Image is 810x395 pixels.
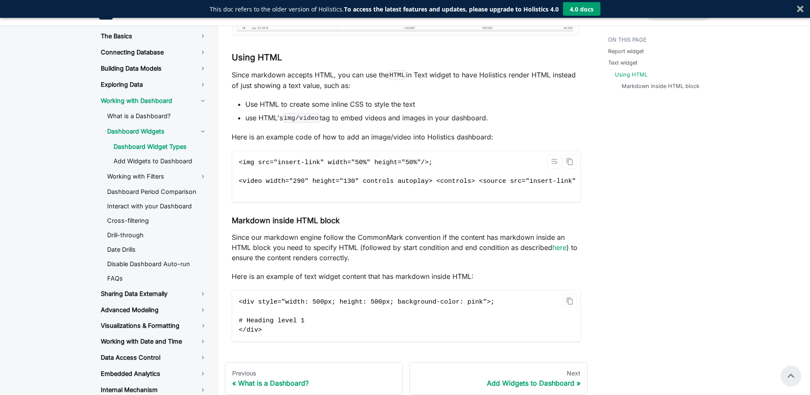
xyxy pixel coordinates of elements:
[100,169,214,184] a: Working with Filters
[232,52,581,63] h3: Using HTML
[94,61,214,76] a: Building Data Models
[232,271,581,281] p: Here is an example of text widget content that has markdown inside HTML:
[608,47,644,55] a: Report widget
[94,29,214,43] a: The Basics
[100,258,214,270] a: Disable Dashboard Auto-run
[417,369,580,377] div: Next
[239,317,305,324] span: # Heading level 1
[245,113,581,123] li: use HTML's tag to embed videos and images in your dashboard.
[417,379,580,387] div: Add Widgets to Dashboard
[232,232,581,263] p: Since our markdown engine follow the CommonMark convention if the content has markdown inside an ...
[210,5,559,14] p: This doc refers to the older version of Holistics.
[193,319,214,332] button: Toggle the collapsible sidebar category 'Visualizations & Formatting'
[239,159,433,166] span: <img src="insert-link" width="50%" height="50%"/>;
[344,5,559,13] strong: To access the latest features and updates, please upgrade to Holistics 4.0
[94,334,214,349] a: Working with Date and Time
[283,113,320,123] code: img/video
[225,362,588,395] nav: Docs pages
[552,243,566,252] a: here
[100,243,214,256] a: Date Drills
[94,45,214,60] a: Connecting Database
[225,362,403,395] a: PreviousWhat is a Dashboard?
[239,177,681,185] span: <video width="290" height="130" controls autoplay> <controls> <source src="insert-link" type="vid...
[99,6,180,20] a: HolisticsHolistics Docs (3.0)
[100,200,214,213] a: Interact with your Dashboard
[100,214,214,227] a: Cross-filtering
[94,77,214,92] a: Exploring Data
[608,59,637,67] a: Text widget
[100,110,214,122] a: What is a Dashboard?
[409,362,588,395] a: NextAdd Widgets to Dashboard
[781,366,801,386] button: Scroll back to top
[100,272,214,285] a: FAQs
[232,369,396,377] div: Previous
[94,303,214,317] a: Advanced Modeling
[232,70,581,91] p: Since markdown accepts HTML, you can use the in Text widget to have Holistics render HTML instead...
[100,229,214,242] a: Drill-through
[232,216,581,226] h4: Markdown inside HTML block
[94,287,214,301] a: Sharing Data Externally
[563,154,577,169] button: Copy code to clipboard
[563,294,577,308] button: Copy code to clipboard
[94,350,214,365] a: Data Access Control
[107,155,214,168] a: Add Widgets to Dashboard
[94,319,193,332] a: Visualizations & Formatting
[210,5,559,14] div: This doc refers to the older version of Holistics.To access the latest features and updates, plea...
[94,94,214,108] a: Working with Dashboard
[239,298,495,306] span: <div style="width: 500px; height: 500px; background-color: pink">;
[100,124,214,139] a: Dashboard Widgets
[615,71,648,79] a: Using HTML
[563,2,600,16] button: 4.0 docs
[94,367,214,381] a: Embedded Analytics
[547,154,562,169] button: Toggle word wrap
[389,70,406,80] code: HTML
[232,379,396,387] div: What is a Dashboard?
[100,185,214,198] a: Dashboard Period Comparison
[239,326,262,334] span: </div>
[622,82,699,90] a: Markdown inside HTML block
[245,99,581,109] li: Use HTML to create some inline CSS to style the text
[107,140,214,153] a: Dashboard Widget Types
[91,26,218,395] nav: Docs sidebar
[232,132,581,142] p: Here is an example code of how to add an image/video into Holistics dashboard:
